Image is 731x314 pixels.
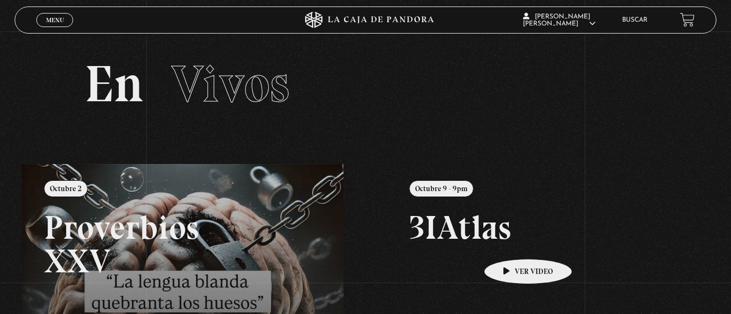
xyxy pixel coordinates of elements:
span: Vivos [171,53,289,115]
span: [PERSON_NAME] [PERSON_NAME] [523,14,596,27]
a: View your shopping cart [680,12,695,27]
span: Cerrar [42,25,68,33]
span: Menu [46,17,64,23]
a: Buscar [622,17,648,23]
h2: En [85,58,646,110]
